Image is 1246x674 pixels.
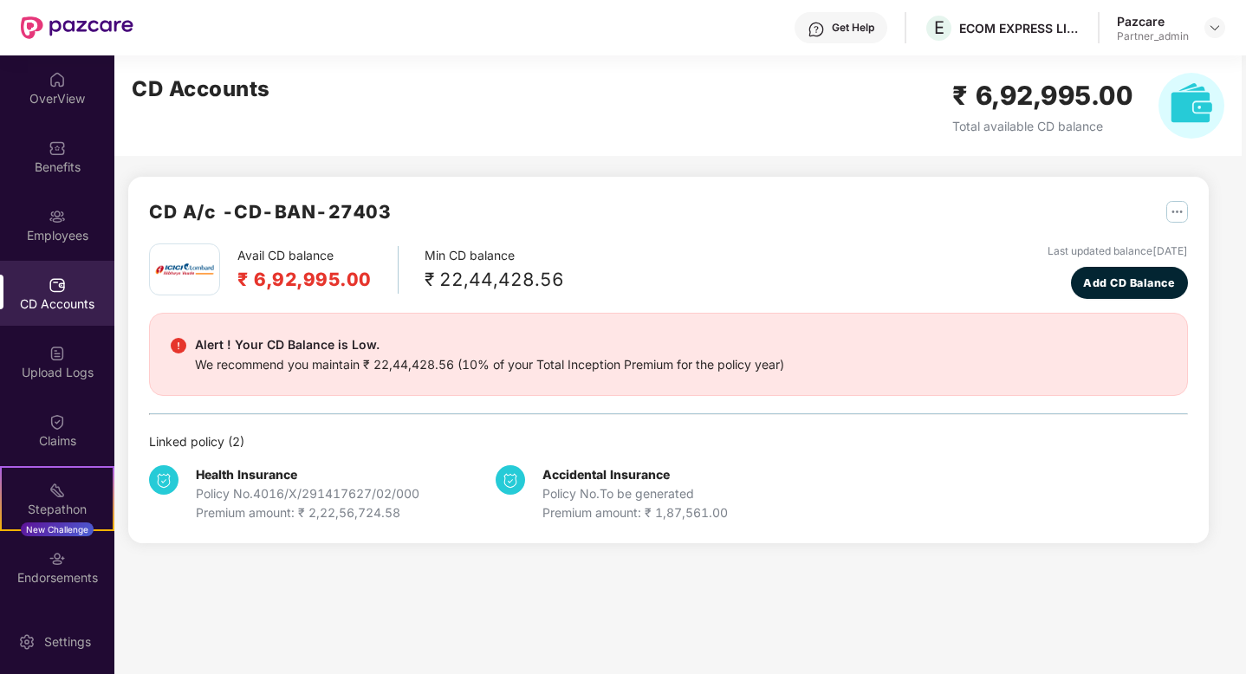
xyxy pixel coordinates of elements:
img: svg+xml;base64,PHN2ZyBpZD0iVXBsb2FkX0xvZ3MiIGRhdGEtbmFtZT0iVXBsb2FkIExvZ3MiIHhtbG5zPSJodHRwOi8vd3... [49,345,66,362]
img: New Pazcare Logo [21,16,133,39]
div: Policy No. To be generated [542,484,728,503]
div: ECOM EXPRESS LIMITED [959,20,1081,36]
h2: CD A/c - CD-BAN-27403 [149,198,391,226]
img: svg+xml;base64,PHN2ZyB4bWxucz0iaHR0cDovL3d3dy53My5vcmcvMjAwMC9zdmciIHdpZHRoPSIzNCIgaGVpZ2h0PSIzNC... [496,465,525,495]
img: icici.png [152,258,217,281]
img: svg+xml;base64,PHN2ZyBpZD0iU2V0dGluZy0yMHgyMCIgeG1sbnM9Imh0dHA6Ly93d3cudzMub3JnLzIwMDAvc3ZnIiB3aW... [18,633,36,651]
div: We recommend you maintain ₹ 22,44,428.56 (10% of your Total Inception Premium for the policy year) [195,355,784,374]
img: svg+xml;base64,PHN2ZyBpZD0iRGFuZ2VyX2FsZXJ0IiBkYXRhLW5hbWU9IkRhbmdlciBhbGVydCIgeG1sbnM9Imh0dHA6Ly... [171,338,186,353]
div: Avail CD balance [237,246,399,294]
span: E [934,17,944,38]
b: Accidental Insurance [542,467,670,482]
img: svg+xml;base64,PHN2ZyB4bWxucz0iaHR0cDovL3d3dy53My5vcmcvMjAwMC9zdmciIHdpZHRoPSIyMSIgaGVpZ2h0PSIyMC... [49,482,66,499]
img: svg+xml;base64,PHN2ZyB4bWxucz0iaHR0cDovL3d3dy53My5vcmcvMjAwMC9zdmciIHdpZHRoPSIyNSIgaGVpZ2h0PSIyNS... [1166,201,1188,223]
div: Stepathon [2,501,113,518]
b: Health Insurance [196,467,297,482]
img: svg+xml;base64,PHN2ZyBpZD0iRW1wbG95ZWVzIiB4bWxucz0iaHR0cDovL3d3dy53My5vcmcvMjAwMC9zdmciIHdpZHRoPS... [49,208,66,225]
div: Linked policy ( 2 ) [149,432,1188,451]
h2: CD Accounts [132,73,270,106]
div: ₹ 22,44,428.56 [425,265,564,294]
img: svg+xml;base64,PHN2ZyB4bWxucz0iaHR0cDovL3d3dy53My5vcmcvMjAwMC9zdmciIHhtbG5zOnhsaW5rPSJodHRwOi8vd3... [1158,73,1224,139]
img: svg+xml;base64,PHN2ZyBpZD0iRW5kb3JzZW1lbnRzIiB4bWxucz0iaHR0cDovL3d3dy53My5vcmcvMjAwMC9zdmciIHdpZH... [49,550,66,567]
img: svg+xml;base64,PHN2ZyBpZD0iSG9tZSIgeG1sbnM9Imh0dHA6Ly93d3cudzMub3JnLzIwMDAvc3ZnIiB3aWR0aD0iMjAiIG... [49,71,66,88]
img: svg+xml;base64,PHN2ZyBpZD0iQ0RfQWNjb3VudHMiIGRhdGEtbmFtZT0iQ0QgQWNjb3VudHMiIHhtbG5zPSJodHRwOi8vd3... [49,276,66,294]
img: svg+xml;base64,PHN2ZyBpZD0iQ2xhaW0iIHhtbG5zPSJodHRwOi8vd3d3LnczLm9yZy8yMDAwL3N2ZyIgd2lkdGg9IjIwIi... [49,413,66,431]
div: Premium amount: ₹ 2,22,56,724.58 [196,503,419,522]
button: Add CD Balance [1071,267,1188,300]
img: svg+xml;base64,PHN2ZyBpZD0iRHJvcGRvd24tMzJ4MzIiIHhtbG5zPSJodHRwOi8vd3d3LnczLm9yZy8yMDAwL3N2ZyIgd2... [1208,21,1222,35]
div: Partner_admin [1117,29,1189,43]
span: Total available CD balance [952,119,1103,133]
img: svg+xml;base64,PHN2ZyBpZD0iQmVuZWZpdHMiIHhtbG5zPSJodHRwOi8vd3d3LnczLm9yZy8yMDAwL3N2ZyIgd2lkdGg9Ij... [49,139,66,157]
img: svg+xml;base64,PHN2ZyBpZD0iSGVscC0zMngzMiIgeG1sbnM9Imh0dHA6Ly93d3cudzMub3JnLzIwMDAvc3ZnIiB3aWR0aD... [808,21,825,38]
div: Settings [39,633,96,651]
div: Premium amount: ₹ 1,87,561.00 [542,503,728,522]
div: Last updated balance [DATE] [1048,243,1188,260]
div: Min CD balance [425,246,564,294]
img: svg+xml;base64,PHN2ZyB4bWxucz0iaHR0cDovL3d3dy53My5vcmcvMjAwMC9zdmciIHdpZHRoPSIzNCIgaGVpZ2h0PSIzNC... [149,465,178,495]
span: Add CD Balance [1083,275,1175,292]
h2: ₹ 6,92,995.00 [952,75,1133,116]
div: Policy No. 4016/X/291417627/02/000 [196,484,419,503]
h2: ₹ 6,92,995.00 [237,265,372,294]
div: Pazcare [1117,13,1189,29]
div: Get Help [832,21,874,35]
div: Alert ! Your CD Balance is Low. [195,334,784,355]
div: New Challenge [21,522,94,536]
